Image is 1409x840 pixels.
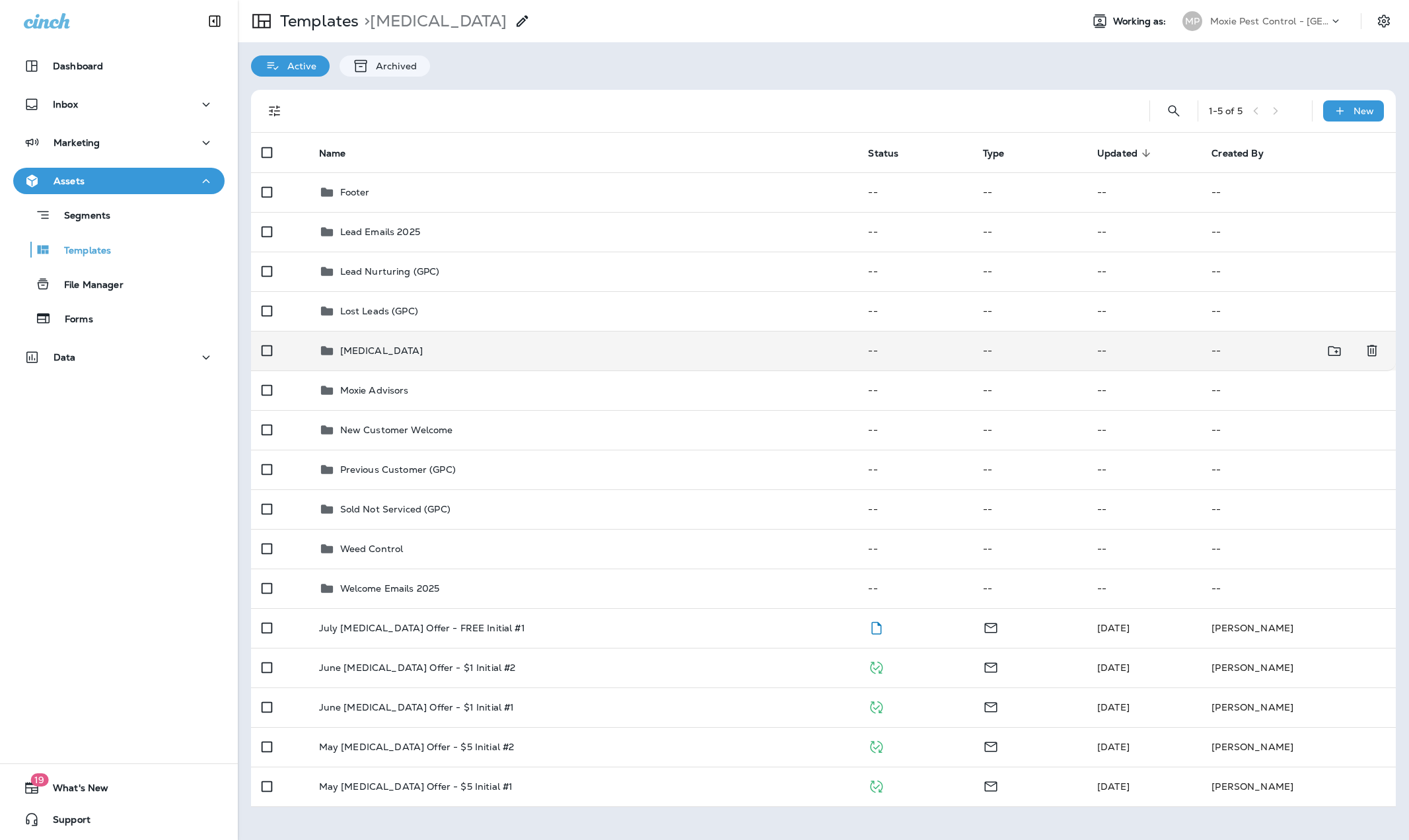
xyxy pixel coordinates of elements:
[1201,252,1396,291] td: --
[1087,252,1201,291] td: --
[857,172,972,212] td: --
[868,621,885,633] span: Draft
[972,172,1087,212] td: --
[319,781,513,792] p: May [MEDICAL_DATA] Offer - $5 Initial #1
[1182,11,1202,31] div: MP
[972,212,1087,252] td: --
[1087,410,1201,450] td: --
[1087,569,1201,608] td: --
[53,61,103,71] p: Dashboard
[972,370,1087,410] td: --
[13,806,225,833] button: Support
[983,147,1022,159] span: Type
[1161,98,1187,124] button: Search Templates
[868,700,885,712] span: Published
[340,306,418,316] p: Lost Leads (GPC)
[359,11,507,31] p: Mosquito Control
[340,425,453,435] p: New Customer Welcome
[1210,16,1329,26] p: Moxie Pest Control - [GEOGRAPHIC_DATA]
[1372,9,1396,33] button: Settings
[1087,172,1201,212] td: --
[1097,741,1130,753] span: Taylor K
[340,385,409,396] p: Moxie Advisors
[1201,450,1396,489] td: --
[13,201,225,229] button: Segments
[972,331,1087,370] td: --
[1087,450,1201,489] td: --
[857,489,972,529] td: --
[1201,569,1396,608] td: --
[983,660,999,672] span: Email
[54,352,76,363] p: Data
[340,187,370,197] p: Footer
[983,779,999,791] span: Email
[340,266,440,277] p: Lead Nurturing (GPC)
[1087,529,1201,569] td: --
[30,773,48,787] span: 19
[983,740,999,752] span: Email
[262,98,288,124] button: Filters
[857,370,972,410] td: --
[1201,727,1396,767] td: [PERSON_NAME]
[983,148,1005,159] span: Type
[1201,687,1396,727] td: [PERSON_NAME]
[1097,147,1155,159] span: Updated
[1201,172,1396,212] td: --
[51,279,124,292] p: File Manager
[857,450,972,489] td: --
[1201,767,1396,806] td: [PERSON_NAME]
[51,245,111,258] p: Templates
[54,137,100,148] p: Marketing
[857,291,972,331] td: --
[275,11,359,31] p: Templates
[52,314,93,326] p: Forms
[13,775,225,801] button: 19What's New
[54,176,85,186] p: Assets
[1209,106,1243,116] div: 1 - 5 of 5
[1113,16,1169,27] span: Working as:
[340,504,451,514] p: Sold Not Serviced (GPC)
[1201,529,1396,569] td: --
[868,148,898,159] span: Status
[972,291,1087,331] td: --
[857,212,972,252] td: --
[1201,410,1396,450] td: --
[972,529,1087,569] td: --
[857,569,972,608] td: --
[1097,781,1130,792] span: Taylor K
[13,129,225,156] button: Marketing
[983,621,999,633] span: Email
[1087,331,1201,370] td: --
[1097,701,1130,713] span: Taylor K
[857,410,972,450] td: --
[319,662,516,673] p: June [MEDICAL_DATA] Offer - $1 Initial #2
[340,583,440,594] p: Welcome Emails 2025
[40,814,90,830] span: Support
[1211,147,1280,159] span: Created By
[857,529,972,569] td: --
[40,783,108,798] span: What's New
[196,8,233,34] button: Collapse Sidebar
[1087,370,1201,410] td: --
[1087,291,1201,331] td: --
[868,147,916,159] span: Status
[319,148,346,159] span: Name
[1201,489,1396,529] td: --
[340,464,456,475] p: Previous Customer (GPC)
[1087,212,1201,252] td: --
[13,91,225,118] button: Inbox
[1201,370,1396,410] td: --
[281,61,316,71] p: Active
[1201,212,1396,252] td: --
[13,236,225,263] button: Templates
[972,410,1087,450] td: --
[972,489,1087,529] td: --
[340,227,420,237] p: Lead Emails 2025
[319,147,363,159] span: Name
[1359,337,1385,365] button: Delete
[1097,662,1130,674] span: Sohum Berdia
[13,53,225,79] button: Dashboard
[340,543,404,554] p: Weed Control
[868,779,885,791] span: Published
[983,700,999,712] span: Email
